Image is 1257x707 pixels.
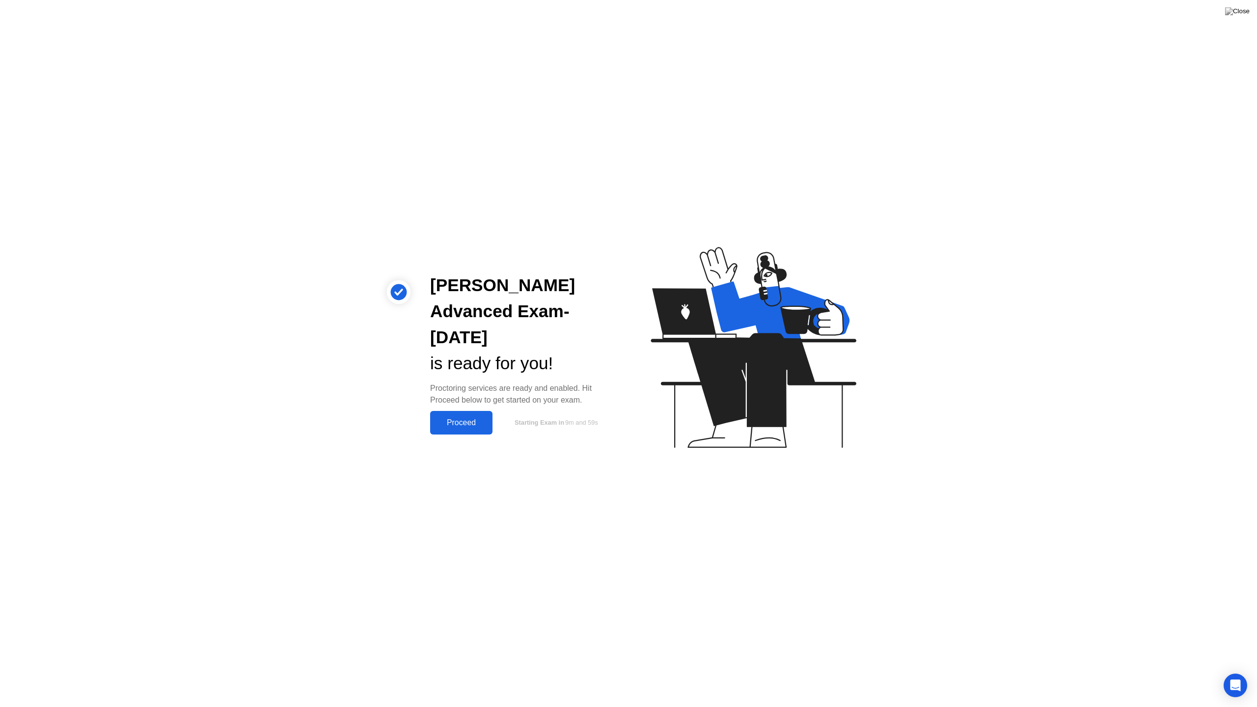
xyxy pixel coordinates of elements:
[497,413,613,432] button: Starting Exam in9m and 59s
[1225,7,1250,15] img: Close
[430,272,613,350] div: [PERSON_NAME] Advanced Exam- [DATE]
[565,419,598,426] span: 9m and 59s
[430,411,492,435] button: Proceed
[430,382,613,406] div: Proctoring services are ready and enabled. Hit Proceed below to get started on your exam.
[433,418,490,427] div: Proceed
[1224,674,1247,697] div: Open Intercom Messenger
[430,351,613,377] div: is ready for you!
